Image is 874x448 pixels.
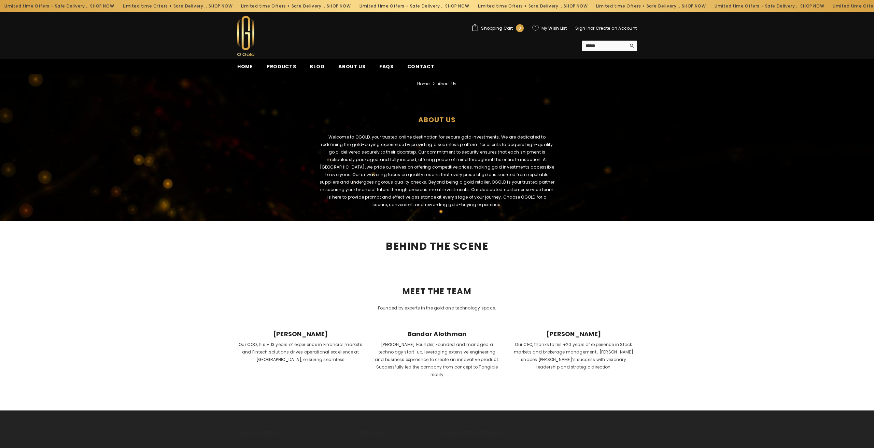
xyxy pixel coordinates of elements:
div: Limited time Offers + Safe Delivery .. [586,1,704,12]
span: 0 [518,25,521,32]
span: MEET THE TEAM [396,287,478,295]
h2: Site Map [360,429,432,437]
p: Our CEO, thanks to his +20 years of experience in Stock markets and brokerage management , [PERSO... [511,341,636,371]
span: [PERSON_NAME] [511,330,636,338]
a: About us [332,63,372,74]
div: Limited time Offers + Safe Delivery .. [112,1,231,12]
div: Limited time Offers + Safe Delivery .. [231,1,349,12]
div: Limited time Offers + Safe Delivery .. [704,1,822,12]
a: Shopping Cart [471,24,523,32]
span: Bandar Alothman [374,330,500,338]
img: Ogold Shop [237,16,254,56]
a: Home [230,63,260,74]
a: Products [260,63,303,74]
a: Sign In [575,25,590,31]
span: Founded by experts in the gold and technology space. [378,305,496,311]
span: Shopping Cart [481,26,513,30]
h2: Newsletter Sign Up [442,429,596,437]
span: Products [267,63,296,70]
span: about us [438,80,457,88]
a: [PERSON_NAME]Our CEO, thanks to his +20 years of experience in Stock markets and brokerage manage... [510,326,637,383]
span: Blog [310,63,325,70]
a: Blog [303,63,332,74]
span: [PERSON_NAME] [238,330,363,338]
a: SHOP NOW [321,2,345,10]
a: SHOP NOW [558,2,581,10]
p: [PERSON_NAME] Founder, Founded and managed a technology start-up, leveraging extensive engineerin... [374,341,500,378]
a: [PERSON_NAME]Our COO, his + 13 years of experience in Financial markets and Fintech solutions dri... [237,326,364,383]
span: Contact [407,63,435,70]
h1: about us [5,104,869,132]
a: Bandar Alothman[PERSON_NAME] Founder, Founded and managed a technology start-up, leveraging exten... [374,326,500,383]
a: FAQs [372,63,400,74]
span: FAQs [379,63,394,70]
a: Contact [400,63,441,74]
div: Welcome to OGOLD, your trusted online destination for secure gold investments. We are dedicated t... [309,133,565,215]
a: SHOP NOW [439,2,463,10]
span: Home [237,63,253,70]
a: SHOP NOW [794,2,818,10]
a: Home [417,80,430,88]
a: SHOP NOW [203,2,227,10]
span: My Wish List [541,26,567,30]
p: Our COO, his + 13 years of experience in Financial markets and Fintech solutions drives operation... [238,341,363,363]
summary: Search [582,41,637,51]
a: SHOP NOW [84,2,108,10]
h2: BEHIND THE SCENE [237,242,637,251]
a: My Wish List [532,25,567,31]
span: or [590,25,594,31]
a: SHOP NOW [676,2,700,10]
button: Search [626,41,637,51]
h2: Information [237,429,350,437]
nav: breadcrumbs [5,74,869,90]
div: Limited time Offers + Safe Delivery .. [467,1,586,12]
div: Limited time Offers + Safe Delivery .. [349,1,468,12]
span: About us [338,63,366,70]
a: Create an Account [596,25,637,31]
